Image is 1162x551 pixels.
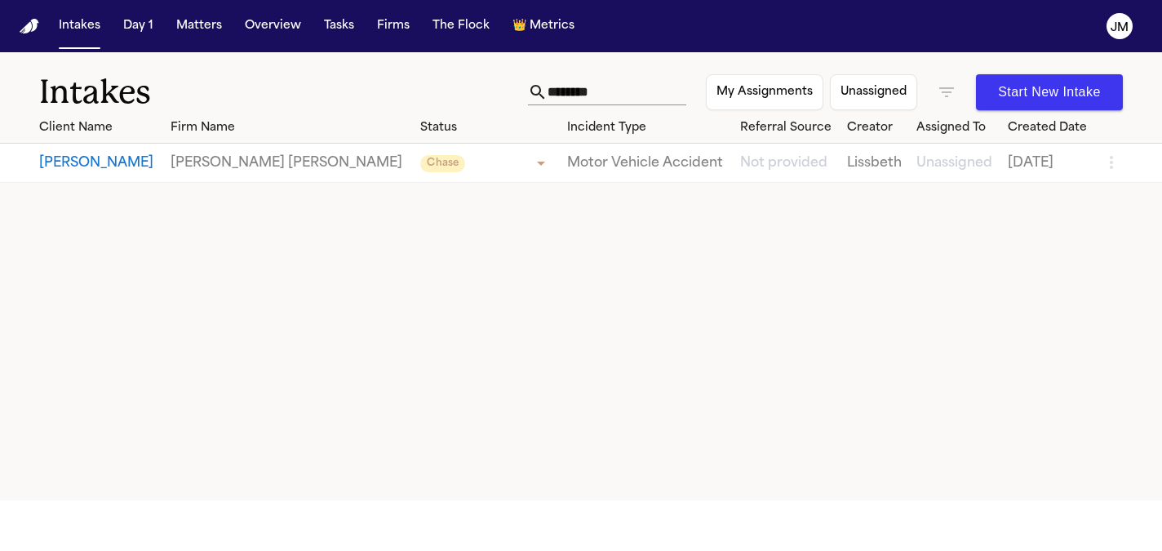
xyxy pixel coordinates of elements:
button: Day 1 [117,11,160,41]
button: Intakes [52,11,107,41]
div: Assigned To [916,119,995,136]
button: Overview [238,11,308,41]
button: Matters [170,11,228,41]
a: View details for Effigenia Santibanez [847,153,903,173]
button: Start New Intake [976,74,1123,110]
div: Referral Source [740,119,834,136]
button: My Assignments [706,74,823,110]
div: Client Name [39,119,157,136]
button: Unassigned [830,74,917,110]
div: Incident Type [567,119,727,136]
a: View details for Effigenia Santibanez [1008,153,1089,173]
span: crown [512,18,526,34]
div: Created Date [1008,119,1089,136]
a: View details for Effigenia Santibanez [567,153,727,173]
text: JM [1111,22,1129,33]
h1: Intakes [39,72,528,113]
span: Not provided [740,157,827,170]
button: crownMetrics [506,11,581,41]
div: Status [420,119,554,136]
span: Chase [420,155,465,173]
button: View details for Effigenia Santibanez [39,153,157,173]
a: View details for Effigenia Santibanez [740,153,834,173]
a: Home [20,19,39,34]
img: Finch Logo [20,19,39,34]
a: View details for Effigenia Santibanez [916,153,995,173]
a: View details for Effigenia Santibanez [171,153,408,173]
button: Firms [370,11,416,41]
div: Creator [847,119,903,136]
button: Tasks [317,11,361,41]
span: Unassigned [916,157,992,170]
button: The Flock [426,11,496,41]
div: Update intake status [420,152,551,175]
div: Firm Name [171,119,408,136]
span: Metrics [530,18,574,34]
